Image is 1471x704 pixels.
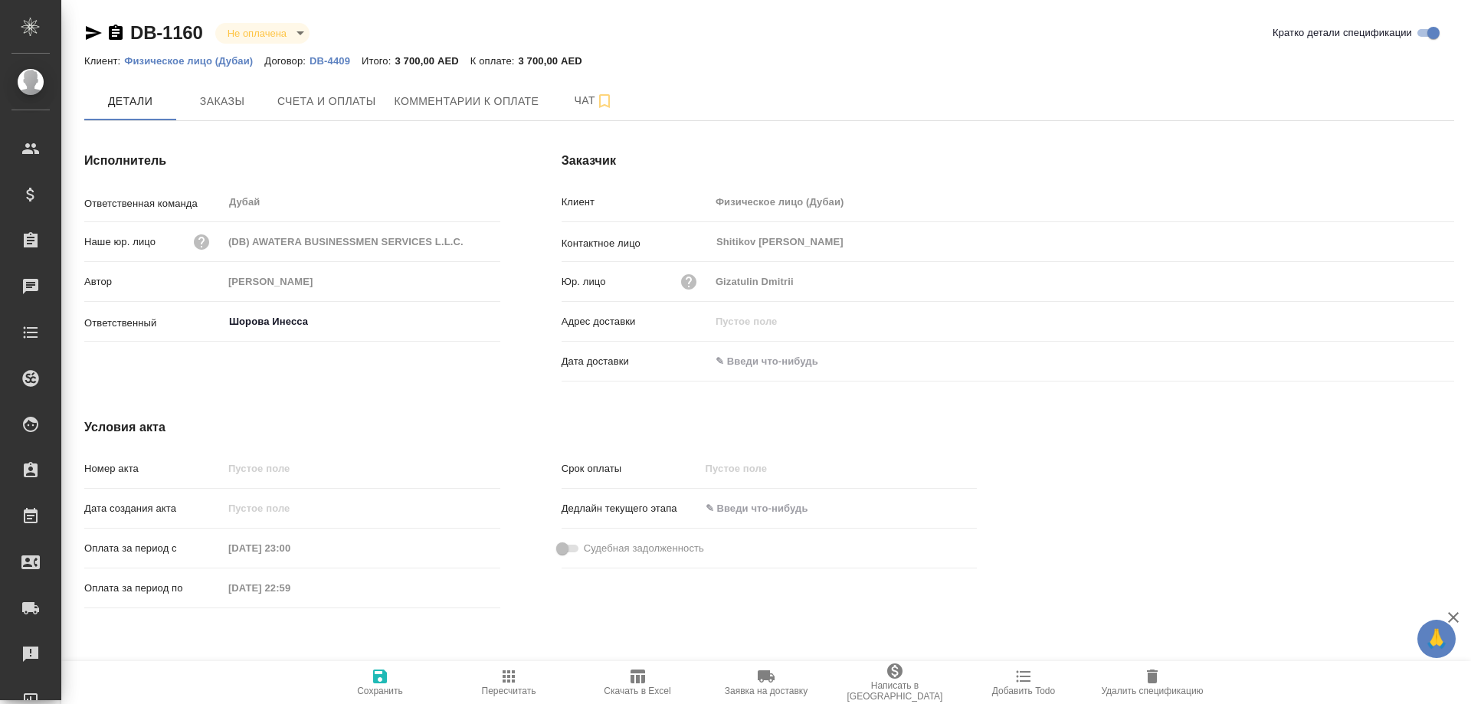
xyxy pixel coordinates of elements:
a: DB-1160 [130,22,203,43]
p: К оплате: [470,55,519,67]
p: Ответственная команда [84,196,223,211]
p: Адрес доставки [562,314,710,329]
span: Комментарии к оплате [395,92,539,111]
button: 🙏 [1417,620,1456,658]
input: ✎ Введи что-нибудь [710,350,844,372]
p: Оплата за период по [84,581,223,596]
p: Наше юр. лицо [84,234,156,250]
p: Номер акта [84,461,223,476]
input: Пустое поле [223,270,500,293]
input: Пустое поле [710,310,1454,332]
input: Пустое поле [700,457,834,480]
p: Контактное лицо [562,236,710,251]
p: Дедлайн текущего этапа [562,501,700,516]
button: Open [492,320,495,323]
p: Дата доставки [562,354,710,369]
span: Кратко детали спецификации [1273,25,1412,41]
p: Юр. лицо [562,274,606,290]
input: Пустое поле [223,497,357,519]
span: Счета и оплаты [277,92,376,111]
a: Физическое лицо (Дубаи) [124,54,264,67]
button: Скопировать ссылку для ЯМессенджера [84,24,103,42]
button: Скопировать ссылку [106,24,125,42]
span: Чат [557,91,631,110]
input: Пустое поле [223,231,500,253]
input: Пустое поле [223,457,500,480]
p: Итого: [362,55,395,67]
p: Клиент: [84,55,124,67]
h4: Заказчик [562,152,1454,170]
input: Пустое поле [710,270,1454,293]
p: Клиент [562,195,710,210]
p: Ответственный [84,316,223,331]
p: 3 700,00 AED [519,55,594,67]
p: Договор: [264,55,310,67]
input: Пустое поле [710,191,1454,213]
input: Пустое поле [223,537,357,559]
svg: Подписаться [595,92,614,110]
input: ✎ Введи что-нибудь [700,497,834,519]
input: Пустое поле [223,577,357,599]
button: Не оплачена [223,27,291,40]
p: Срок оплаты [562,461,700,476]
p: DB-4409 [310,55,362,67]
span: Судебная задолженность [584,541,704,556]
span: Детали [93,92,167,111]
p: 3 700,00 AED [395,55,470,67]
span: 🙏 [1423,623,1450,655]
p: Дата создания акта [84,501,223,516]
a: DB-4409 [310,54,362,67]
p: Оплата за период с [84,541,223,556]
h4: Условия акта [84,418,977,437]
div: Не оплачена [215,23,310,44]
h4: Исполнитель [84,152,500,170]
p: Автор [84,274,223,290]
span: Заказы [185,92,259,111]
p: Физическое лицо (Дубаи) [124,55,264,67]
